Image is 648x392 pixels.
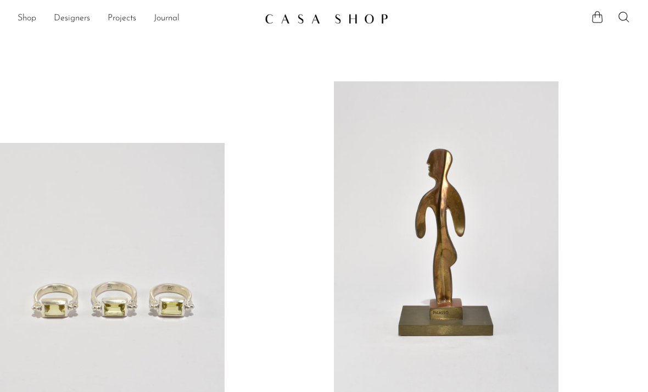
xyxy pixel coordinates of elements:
a: Designers [54,12,90,26]
a: Shop [18,12,36,26]
nav: Desktop navigation [18,9,256,28]
a: Journal [154,12,180,26]
ul: NEW HEADER MENU [18,9,256,28]
a: Projects [108,12,136,26]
